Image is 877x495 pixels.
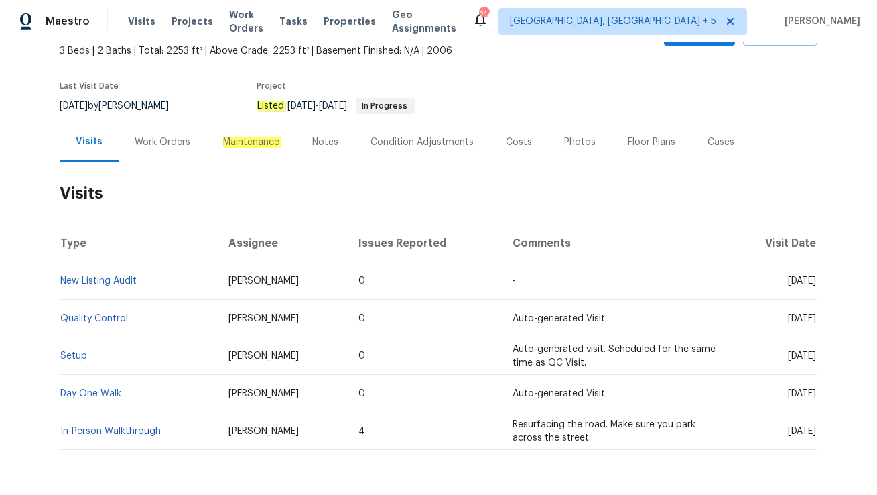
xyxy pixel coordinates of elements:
span: [PERSON_NAME] [228,427,299,436]
span: [DATE] [789,389,817,398]
span: Project [257,82,287,90]
a: New Listing Audit [61,276,137,286]
a: Day One Walk [61,389,122,398]
span: Work Orders [229,8,263,35]
div: by [PERSON_NAME] [60,98,186,114]
th: Comments [502,225,729,262]
th: Issues Reported [348,225,502,262]
span: [DATE] [789,276,817,286]
span: [GEOGRAPHIC_DATA], [GEOGRAPHIC_DATA] + 5 [510,15,716,28]
div: Notes [313,135,339,149]
span: 0 [358,389,365,398]
span: [PERSON_NAME] [228,389,299,398]
span: [PERSON_NAME] [779,15,860,28]
div: Floor Plans [628,135,676,149]
span: Last Visit Date [60,82,119,90]
span: 4 [358,427,365,436]
span: [DATE] [320,101,348,111]
span: Tasks [279,17,308,26]
th: Visit Date [729,225,817,262]
div: 214 [479,8,488,21]
a: In-Person Walkthrough [61,427,161,436]
span: Auto-generated Visit [513,314,605,323]
span: 0 [358,314,365,323]
span: Maestro [46,15,90,28]
div: Condition Adjustments [371,135,474,149]
span: [DATE] [789,427,817,436]
span: [DATE] [60,101,88,111]
div: Costs [507,135,533,149]
th: Type [60,225,218,262]
span: - [288,101,348,111]
div: Photos [565,135,596,149]
span: [PERSON_NAME] [228,276,299,286]
th: Assignee [218,225,348,262]
div: Cases [708,135,735,149]
span: Visits [128,15,155,28]
span: Geo Assignments [392,8,456,35]
span: [DATE] [288,101,316,111]
span: In Progress [357,102,413,110]
em: Maintenance [223,137,281,148]
a: Setup [61,351,88,361]
span: [DATE] [789,351,817,361]
span: Auto-generated Visit [513,389,605,398]
em: Listed [257,101,285,111]
span: Resurfacing the road. Make sure you park across the street. [513,420,695,443]
a: Quality Control [61,314,129,323]
span: - [513,276,516,286]
div: Visits [76,135,103,148]
span: [DATE] [789,314,817,323]
span: Properties [324,15,376,28]
span: 0 [358,276,365,286]
span: 0 [358,351,365,361]
span: [PERSON_NAME] [228,314,299,323]
span: Auto-generated visit. Scheduled for the same time as QC Visit. [513,345,716,368]
div: Work Orders [135,135,191,149]
span: Projects [172,15,213,28]
span: 3 Beds | 2 Baths | Total: 2253 ft² | Above Grade: 2253 ft² | Basement Finished: N/A | 2006 [60,44,546,58]
h2: Visits [60,162,817,225]
span: [PERSON_NAME] [228,351,299,361]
